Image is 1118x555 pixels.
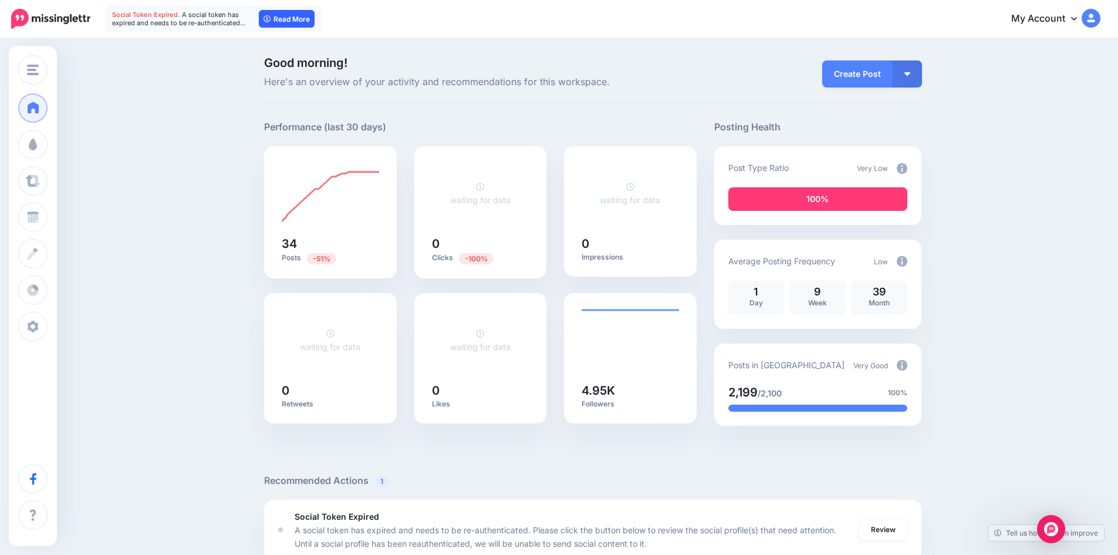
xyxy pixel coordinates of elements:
span: Very Low [857,164,888,173]
span: /2,100 [758,388,782,398]
p: A social token has expired and needs to be re-authenticated. Please click the button below to rev... [295,523,847,550]
h5: 4.95K [582,385,679,396]
span: Previous period: 69 [307,253,336,264]
img: info-circle-grey.png [897,360,907,371]
p: Posts [282,253,379,264]
h5: Posting Health [714,120,921,134]
a: waiting for data [450,181,511,205]
p: 39 [857,287,901,297]
div: Open Intercom Messenger [1037,515,1065,543]
span: Here's an overview of your activity and recommendations for this workspace. [264,75,697,90]
p: Clicks [432,253,529,264]
a: Tell us how we can improve [988,525,1104,541]
span: Month [869,298,890,307]
span: Social Token Expired. [112,11,180,19]
span: 2,199 [728,385,758,399]
span: Low [874,257,888,266]
h5: 0 [432,238,529,250]
span: Previous period: 2 [459,253,494,264]
div: <div class='status-dot small red margin-right'></div>Error [278,527,283,532]
span: A social token has expired and needs to be re-authenticated… [112,11,246,27]
div: 100% of your posts in the last 30 days have been from Drip Campaigns [728,405,907,412]
p: Average Posting Frequency [728,254,835,268]
img: info-circle-grey.png [897,163,907,174]
b: Social Token Expired [295,512,379,522]
p: Followers [582,399,679,409]
img: info-circle-grey.png [897,256,907,267]
div: 100% of your posts in the last 30 days have been from Curated content [728,187,907,211]
a: Create Post [822,60,893,88]
h5: Performance (last 30 days) [264,120,386,134]
p: Impressions [582,253,679,262]
img: menu.png [27,65,39,75]
a: Read More [259,10,315,28]
h5: 0 [582,238,679,250]
span: 100% [888,387,907,399]
p: 1 [734,287,778,297]
span: 1 [374,476,389,487]
h5: Recommended Actions [264,473,921,488]
h5: 0 [432,385,529,396]
p: 9 [796,287,840,297]
p: Likes [432,399,529,409]
p: Retweets [282,399,379,409]
span: Good morning! [264,56,347,70]
a: waiting for data [450,328,511,352]
h5: 34 [282,238,379,250]
span: Day [749,298,763,307]
img: arrow-down-white.png [904,72,910,76]
img: Missinglettr [11,9,90,29]
a: My Account [999,5,1100,33]
span: Week [808,298,827,307]
a: waiting for data [600,181,660,205]
a: Review [859,519,907,540]
p: Post Type Ratio [728,161,789,174]
span: Very Good [853,361,888,370]
p: Posts in [GEOGRAPHIC_DATA] [728,358,845,372]
a: waiting for data [300,328,360,352]
h5: 0 [282,385,379,396]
